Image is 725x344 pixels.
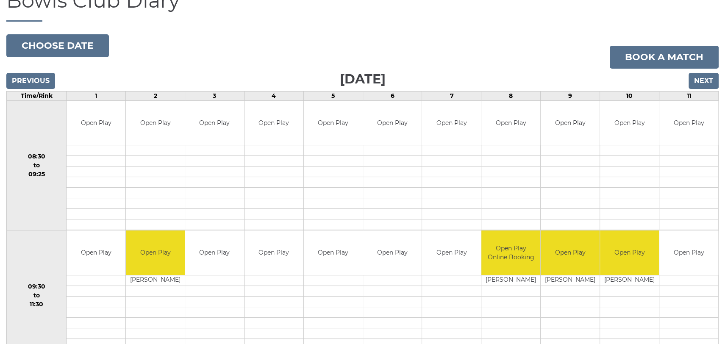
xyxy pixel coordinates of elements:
[481,101,540,145] td: Open Play
[541,101,600,145] td: Open Play
[185,91,244,100] td: 3
[600,230,659,275] td: Open Play
[244,101,303,145] td: Open Play
[67,230,125,275] td: Open Play
[244,91,303,100] td: 4
[126,101,185,145] td: Open Play
[185,101,244,145] td: Open Play
[67,91,126,100] td: 1
[610,46,719,69] a: Book a match
[481,275,540,286] td: [PERSON_NAME]
[363,230,422,275] td: Open Play
[422,91,481,100] td: 7
[6,34,109,57] button: Choose date
[541,275,600,286] td: [PERSON_NAME]
[363,91,422,100] td: 6
[422,101,481,145] td: Open Play
[126,91,185,100] td: 2
[541,91,600,100] td: 9
[67,101,125,145] td: Open Play
[7,100,67,230] td: 08:30 to 09:25
[363,101,422,145] td: Open Play
[303,91,363,100] td: 5
[126,275,185,286] td: [PERSON_NAME]
[659,230,718,275] td: Open Play
[6,73,55,89] input: Previous
[7,91,67,100] td: Time/Rink
[600,101,659,145] td: Open Play
[541,230,600,275] td: Open Play
[689,73,719,89] input: Next
[304,101,363,145] td: Open Play
[481,91,541,100] td: 8
[422,230,481,275] td: Open Play
[481,230,540,275] td: Open Play Online Booking
[244,230,303,275] td: Open Play
[185,230,244,275] td: Open Play
[600,91,659,100] td: 10
[659,101,718,145] td: Open Play
[304,230,363,275] td: Open Play
[659,91,718,100] td: 11
[600,275,659,286] td: [PERSON_NAME]
[126,230,185,275] td: Open Play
